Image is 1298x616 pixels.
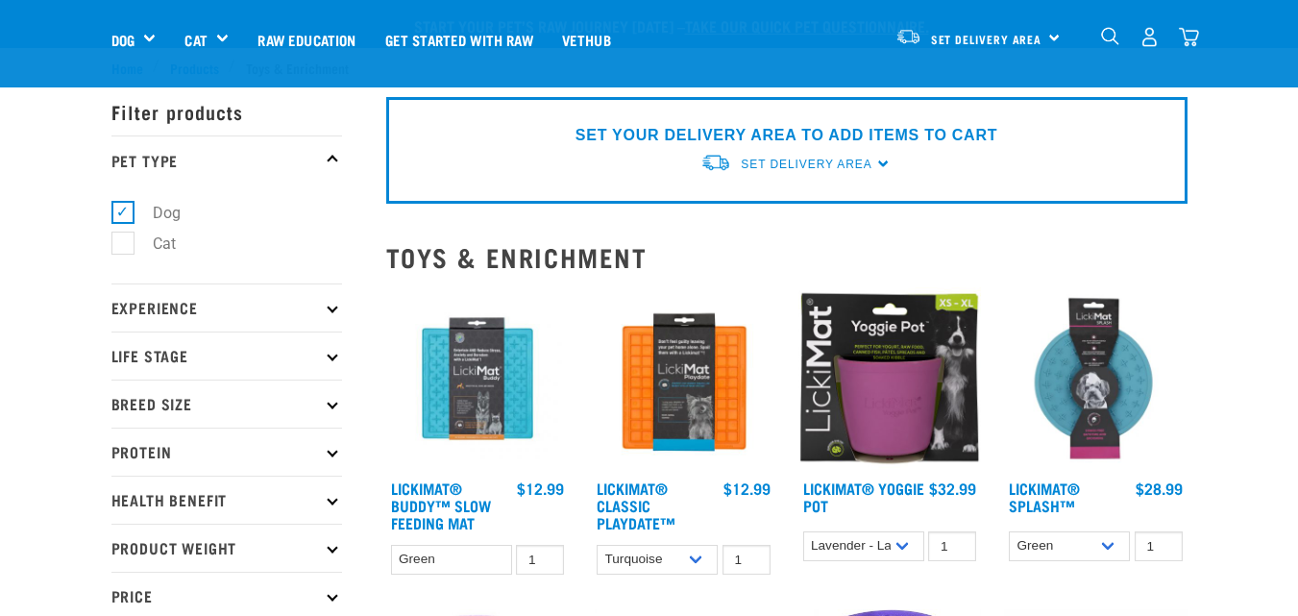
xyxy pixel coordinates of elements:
[391,483,491,527] a: LickiMat® Buddy™ Slow Feeding Mat
[1136,480,1183,497] div: $28.99
[723,480,771,497] div: $12.99
[111,524,342,572] p: Product Weight
[592,287,775,471] img: LM Playdate Orange 570x570 crop top
[371,1,548,78] a: Get started with Raw
[122,201,188,225] label: Dog
[895,28,921,45] img: van-moving.png
[111,476,342,524] p: Health Benefit
[722,545,771,575] input: 1
[931,36,1042,42] span: Set Delivery Area
[111,428,342,476] p: Protein
[111,136,342,184] p: Pet Type
[386,242,1188,272] h2: Toys & Enrichment
[111,283,342,332] p: Experience
[798,287,982,471] img: Yoggie pot packaging purple 2
[243,1,370,78] a: Raw Education
[386,287,570,471] img: Buddy Turquoise
[1009,483,1080,509] a: LickiMat® Splash™
[111,29,135,51] a: Dog
[597,483,675,527] a: LickiMat® Classic Playdate™
[700,153,731,173] img: van-moving.png
[576,124,997,147] p: SET YOUR DELIVERY AREA TO ADD ITEMS TO CART
[517,480,564,497] div: $12.99
[548,1,625,78] a: Vethub
[111,87,342,136] p: Filter products
[1004,287,1188,471] img: Lickimat Splash Turquoise 570x570 crop top
[1139,27,1160,47] img: user.png
[184,29,207,51] a: Cat
[111,332,342,380] p: Life Stage
[1179,27,1199,47] img: home-icon@2x.png
[516,545,564,575] input: 1
[111,380,342,428] p: Breed Size
[929,480,976,497] div: $32.99
[928,531,976,561] input: 1
[1101,27,1119,45] img: home-icon-1@2x.png
[741,158,871,171] span: Set Delivery Area
[122,232,184,256] label: Cat
[803,483,924,509] a: LickiMat® Yoggie Pot
[1135,531,1183,561] input: 1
